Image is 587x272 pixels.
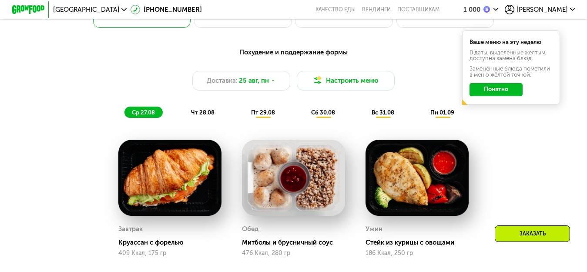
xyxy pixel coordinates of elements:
div: 476 Ккал, 280 гр [242,250,345,257]
span: пн 01.09 [430,109,454,116]
div: 409 Ккал, 175 гр [118,250,221,257]
div: 1 000 [463,7,480,13]
span: сб 30.08 [311,109,335,116]
span: Доставка: [207,76,238,85]
div: Завтрак [118,223,143,235]
div: Ужин [366,223,382,235]
a: Качество еды [315,7,356,13]
div: В даты, выделенные желтым, доступна замена блюд. [470,50,553,61]
a: [PHONE_NUMBER] [131,5,202,14]
div: Стейк из курицы с овощами [366,238,475,247]
span: 25 авг, пн [239,76,269,85]
span: вс 31.08 [372,109,394,116]
div: Круассан с форелью [118,238,228,247]
div: поставщикам [397,7,439,13]
span: чт 28.08 [191,109,215,116]
span: [GEOGRAPHIC_DATA] [53,7,120,13]
div: Заказать [495,225,570,242]
div: Обед [242,223,258,235]
div: Ваше меню на эту неделю [470,39,553,45]
button: Настроить меню [297,71,395,91]
div: Заменённые блюда пометили в меню жёлтой точкой. [470,66,553,77]
span: ср 27.08 [132,109,155,116]
div: Митболы и брусничный соус [242,238,352,247]
button: Понятно [470,83,523,96]
a: Вендинги [362,7,391,13]
div: Похудение и поддержание формы [52,47,535,57]
span: [PERSON_NAME] [517,7,568,13]
div: 186 Ккал, 250 гр [366,250,469,257]
span: пт 29.08 [251,109,275,116]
